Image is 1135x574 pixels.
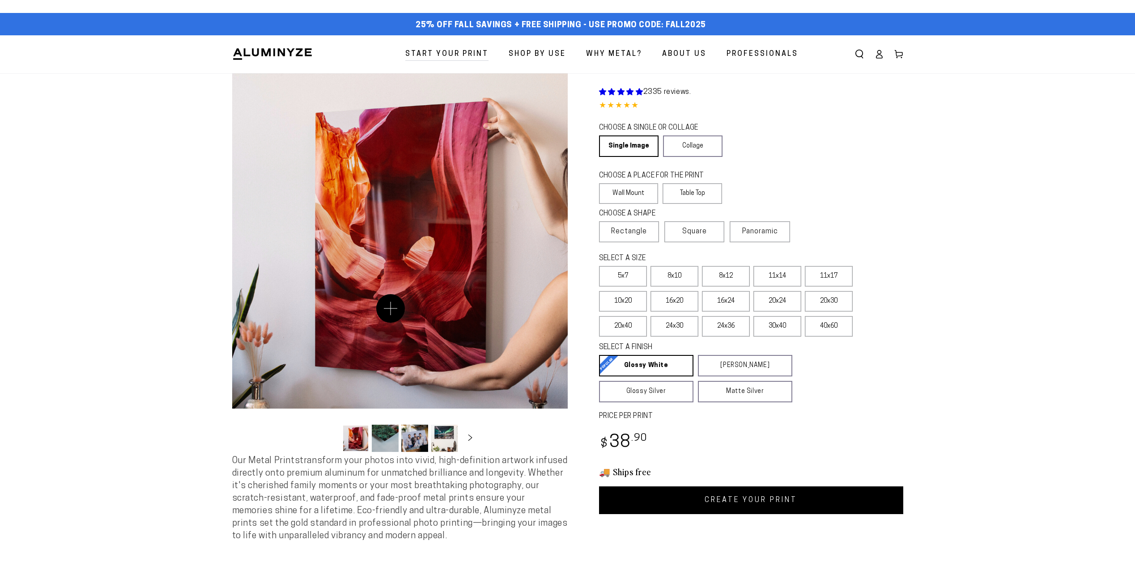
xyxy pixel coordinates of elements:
button: Load image 3 in gallery view [401,425,428,452]
a: Collage [663,135,723,157]
label: 8x12 [702,266,750,287]
label: 5x7 [599,266,647,287]
sup: .90 [631,433,647,443]
label: 20x30 [805,291,853,312]
button: Load image 4 in gallery view [431,425,458,452]
a: About Us [655,42,713,66]
label: 20x24 [753,291,801,312]
label: 40x60 [805,316,853,337]
label: 24x30 [650,316,698,337]
button: Load image 2 in gallery view [372,425,399,452]
a: Glossy White [599,355,693,376]
bdi: 38 [599,434,648,452]
a: Professionals [720,42,805,66]
a: Glossy Silver [599,381,693,402]
legend: SELECT A SIZE [599,253,778,264]
label: PRICE PER PRINT [599,411,903,422]
legend: CHOOSE A SHAPE [599,209,715,219]
label: 11x14 [753,266,801,287]
media-gallery: Gallery Viewer [232,73,568,455]
span: Our Metal Prints transform your photos into vivid, high-definition artwork infused directly onto ... [232,456,568,540]
button: Slide left [320,428,340,448]
label: 8x10 [650,266,698,287]
a: Why Metal? [579,42,649,66]
label: Wall Mount [599,183,659,204]
label: 24x36 [702,316,750,337]
a: CREATE YOUR PRINT [599,486,903,514]
a: Shop By Use [502,42,573,66]
legend: SELECT A FINISH [599,342,771,353]
a: [PERSON_NAME] [698,355,792,376]
span: Professionals [727,48,798,61]
span: Shop By Use [509,48,566,61]
span: Square [682,226,707,237]
label: 30x40 [753,316,801,337]
label: Table Top [663,183,722,204]
a: Start Your Print [399,42,495,66]
label: 16x20 [650,291,698,312]
span: $ [600,438,608,450]
label: 16x24 [702,291,750,312]
span: Start Your Print [405,48,489,61]
summary: Search our site [850,44,869,64]
button: Slide right [460,428,480,448]
span: Why Metal? [586,48,642,61]
span: 25% off FALL Savings + Free Shipping - Use Promo Code: FALL2025 [416,21,706,30]
div: 4.85 out of 5.0 stars [599,100,903,113]
label: 11x17 [805,266,853,287]
span: Panoramic [742,228,778,235]
label: 10x20 [599,291,647,312]
h3: 🚚 Ships free [599,466,903,477]
label: 20x40 [599,316,647,337]
span: Rectangle [611,226,647,237]
span: About Us [662,48,706,61]
img: Aluminyze [232,47,313,61]
legend: CHOOSE A SINGLE OR COLLAGE [599,123,714,133]
button: Load image 1 in gallery view [342,425,369,452]
legend: CHOOSE A PLACE FOR THE PRINT [599,171,714,181]
a: Single Image [599,135,659,157]
a: Matte Silver [698,381,792,402]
